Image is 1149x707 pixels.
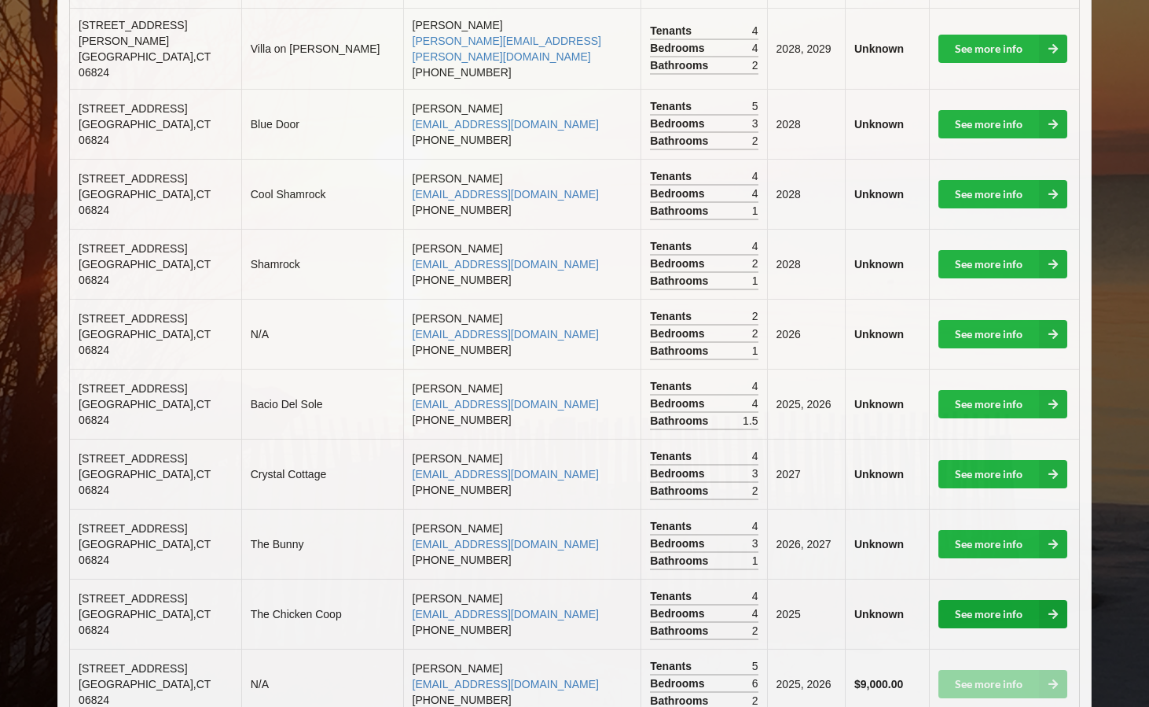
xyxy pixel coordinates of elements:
[79,382,187,395] span: [STREET_ADDRESS]
[241,89,403,159] td: Blue Door
[854,678,903,690] b: $9,000.00
[413,608,599,620] a: [EMAIL_ADDRESS][DOMAIN_NAME]
[752,203,758,219] span: 1
[650,133,712,149] span: Bathrooms
[79,258,211,286] span: [GEOGRAPHIC_DATA] , CT 06824
[650,413,712,429] span: Bathrooms
[752,116,758,131] span: 3
[650,658,696,674] span: Tenants
[752,168,758,184] span: 4
[79,608,211,636] span: [GEOGRAPHIC_DATA] , CT 06824
[403,8,641,89] td: [PERSON_NAME] [PHONE_NUMBER]
[752,536,758,551] span: 3
[752,308,758,324] span: 2
[752,658,758,674] span: 5
[752,676,758,691] span: 6
[938,110,1067,138] a: See more info
[79,50,211,79] span: [GEOGRAPHIC_DATA] , CT 06824
[938,35,1067,63] a: See more info
[79,468,211,496] span: [GEOGRAPHIC_DATA] , CT 06824
[79,118,211,146] span: [GEOGRAPHIC_DATA] , CT 06824
[752,273,758,289] span: 1
[79,19,187,47] span: [STREET_ADDRESS][PERSON_NAME]
[403,369,641,439] td: [PERSON_NAME] [PHONE_NUMBER]
[650,168,696,184] span: Tenants
[752,588,758,604] span: 4
[241,509,403,579] td: The Bunny
[650,256,708,271] span: Bedrooms
[650,116,708,131] span: Bedrooms
[752,466,758,481] span: 3
[752,623,758,639] span: 2
[650,40,708,56] span: Bedrooms
[650,186,708,201] span: Bedrooms
[767,579,845,649] td: 2025
[403,229,641,299] td: [PERSON_NAME] [PHONE_NUMBER]
[752,133,758,149] span: 2
[650,98,696,114] span: Tenants
[241,229,403,299] td: Shamrock
[854,42,904,55] b: Unknown
[752,40,758,56] span: 4
[767,159,845,229] td: 2028
[79,242,187,255] span: [STREET_ADDRESS]
[854,468,904,481] b: Unknown
[403,299,641,369] td: [PERSON_NAME] [PHONE_NUMBER]
[650,588,696,604] span: Tenants
[752,238,758,254] span: 4
[403,579,641,649] td: [PERSON_NAME] [PHONE_NUMBER]
[767,369,845,439] td: 2025, 2026
[650,238,696,254] span: Tenants
[79,522,187,535] span: [STREET_ADDRESS]
[413,328,599,341] a: [EMAIL_ADDRESS][DOMAIN_NAME]
[650,676,708,691] span: Bedrooms
[767,8,845,89] td: 2028, 2029
[413,398,599,411] a: [EMAIL_ADDRESS][DOMAIN_NAME]
[938,320,1067,348] a: See more info
[938,530,1067,558] a: See more info
[854,188,904,201] b: Unknown
[79,678,211,706] span: [GEOGRAPHIC_DATA] , CT 06824
[650,483,712,499] span: Bathrooms
[752,448,758,464] span: 4
[650,623,712,639] span: Bathrooms
[938,460,1067,488] a: See more info
[413,538,599,551] a: [EMAIL_ADDRESS][DOMAIN_NAME]
[403,439,641,509] td: [PERSON_NAME] [PHONE_NUMBER]
[413,468,599,481] a: [EMAIL_ADDRESS][DOMAIN_NAME]
[241,8,403,89] td: Villa on [PERSON_NAME]
[650,518,696,534] span: Tenants
[752,326,758,341] span: 2
[767,299,845,369] td: 2026
[938,600,1067,628] a: See more info
[854,398,904,411] b: Unknown
[752,378,758,394] span: 4
[938,250,1067,278] a: See more info
[752,256,758,271] span: 2
[79,398,211,426] span: [GEOGRAPHIC_DATA] , CT 06824
[241,439,403,509] td: Crystal Cottage
[743,413,758,429] span: 1.5
[79,592,187,605] span: [STREET_ADDRESS]
[752,186,758,201] span: 4
[650,466,708,481] span: Bedrooms
[79,188,211,216] span: [GEOGRAPHIC_DATA] , CT 06824
[241,369,403,439] td: Bacio Del Sole
[79,328,211,356] span: [GEOGRAPHIC_DATA] , CT 06824
[79,452,187,465] span: [STREET_ADDRESS]
[938,390,1067,418] a: See more info
[767,89,845,159] td: 2028
[403,89,641,159] td: [PERSON_NAME] [PHONE_NUMBER]
[650,203,712,219] span: Bathrooms
[650,343,712,359] span: Bathrooms
[241,579,403,649] td: The Chicken Coop
[650,448,696,464] span: Tenants
[413,35,601,63] a: [PERSON_NAME][EMAIL_ADDRESS][PERSON_NAME][DOMAIN_NAME]
[413,678,599,690] a: [EMAIL_ADDRESS][DOMAIN_NAME]
[650,396,708,411] span: Bedrooms
[854,258,904,271] b: Unknown
[413,188,599,201] a: [EMAIL_ADDRESS][DOMAIN_NAME]
[854,328,904,341] b: Unknown
[79,662,187,675] span: [STREET_ADDRESS]
[79,102,187,115] span: [STREET_ADDRESS]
